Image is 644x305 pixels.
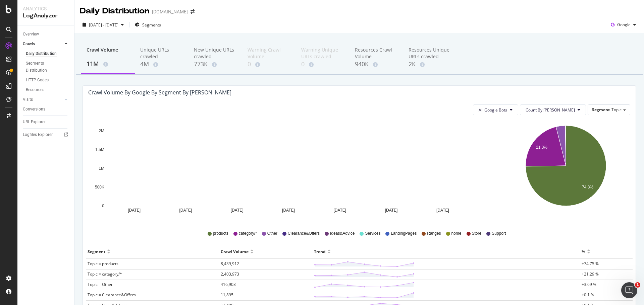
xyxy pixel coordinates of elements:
[221,292,233,298] span: 11,895
[221,261,239,266] span: 8,439,912
[409,60,451,69] div: 2K
[179,208,192,213] text: [DATE]
[582,292,594,298] span: +0.1 %
[87,60,129,68] div: 11M
[330,231,355,236] span: Ideas&Advice
[288,231,320,236] span: Clearance&Offers
[282,208,295,213] text: [DATE]
[473,104,518,115] button: All Google Bots
[23,5,69,12] div: Analytics
[26,60,69,74] a: Segments Distribution
[582,246,585,257] div: %
[23,131,53,138] div: Logfiles Explorer
[102,204,104,208] text: 0
[239,231,257,236] span: category/*
[26,50,69,57] a: Daily Distribution
[427,231,441,236] span: Ranges
[152,8,188,15] div: [DOMAIN_NAME]
[301,60,344,69] div: 0
[194,47,237,60] div: New Unique URLs crawled
[621,282,637,298] iframe: Intercom live chat
[611,107,622,112] span: Topic
[409,47,451,60] div: Resources Unique URLs crawled
[365,231,380,236] span: Services
[95,147,104,152] text: 1.5M
[140,47,183,60] div: Unique URLs crawled
[536,145,547,150] text: 21.3%
[88,261,118,266] span: Topic = products
[132,19,164,30] button: Segments
[451,231,462,236] span: home
[26,86,44,93] div: Resources
[23,119,46,126] div: URL Explorer
[221,282,236,287] span: 416,903
[23,31,39,38] div: Overview
[99,166,104,171] text: 1M
[99,129,104,133] text: 2M
[436,208,449,213] text: [DATE]
[472,231,482,236] span: Store
[191,9,195,14] div: arrow-right-arrow-left
[23,41,35,48] div: Crawls
[314,246,326,257] div: Trend
[88,246,105,257] div: Segment
[140,60,183,69] div: 4M
[355,47,398,60] div: Resources Crawl Volume
[248,60,290,69] div: 0
[26,77,69,84] a: HTTP Codes
[26,60,63,74] div: Segments Distribution
[88,121,488,221] svg: A chart.
[479,107,507,113] span: All Google Bots
[520,104,586,115] button: Count By [PERSON_NAME]
[80,19,126,30] button: [DATE] - [DATE]
[26,77,49,84] div: HTTP Codes
[391,231,417,236] span: LandingPages
[87,47,129,59] div: Crawl Volume
[23,106,69,113] a: Conversions
[582,185,593,190] text: 74.8%
[582,271,599,277] span: +21.29 %
[248,47,290,60] div: Warning Crawl Volume
[23,96,33,103] div: Visits
[23,12,69,20] div: LogAnalyzer
[88,89,231,96] div: Crawl Volume by google by Segment by [PERSON_NAME]
[23,131,69,138] a: Logfiles Explorer
[23,31,69,38] a: Overview
[617,22,631,27] span: Google
[23,119,69,126] a: URL Explorer
[88,292,136,298] span: Topic = Clearance&Offers
[221,271,239,277] span: 2,403,973
[23,106,45,113] div: Conversions
[194,60,237,69] div: 773K
[582,282,596,287] span: +3.69 %
[88,271,122,277] span: Topic = category/*
[213,231,228,236] span: products
[23,41,63,48] a: Crawls
[23,96,63,103] a: Visits
[608,19,639,30] button: Google
[502,121,629,221] svg: A chart.
[385,208,398,213] text: [DATE]
[635,282,640,288] span: 1
[221,246,249,257] div: Crawl Volume
[80,5,149,17] div: Daily Distribution
[492,231,506,236] span: Support
[355,60,398,69] div: 940K
[26,86,69,93] a: Resources
[128,208,141,213] text: [DATE]
[88,282,113,287] span: Topic = Other
[333,208,346,213] text: [DATE]
[301,47,344,60] div: Warning Unique URLs crawled
[582,261,599,266] span: +74.75 %
[89,22,118,28] span: [DATE] - [DATE]
[592,107,610,112] span: Segment
[26,50,57,57] div: Daily Distribution
[142,22,161,28] span: Segments
[95,185,104,189] text: 500K
[231,208,244,213] text: [DATE]
[526,107,575,113] span: Count By Day
[267,231,277,236] span: Other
